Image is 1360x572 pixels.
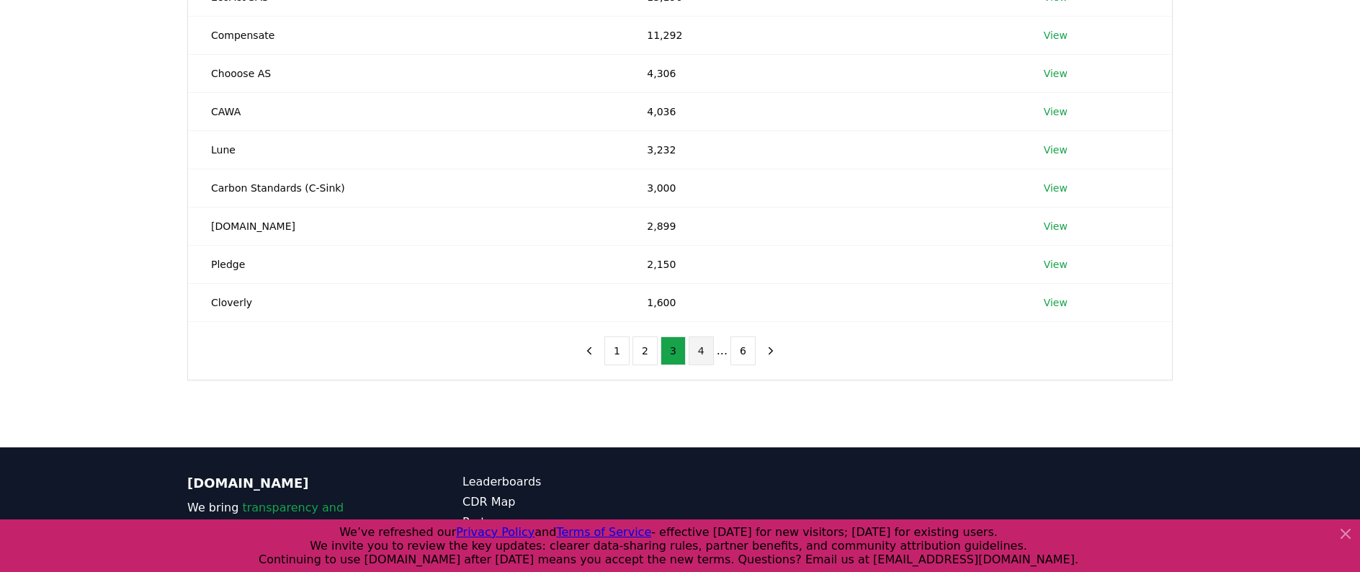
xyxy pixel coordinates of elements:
span: transparency and accountability [187,501,344,532]
td: 2,899 [624,207,1020,245]
a: View [1044,28,1068,43]
td: 2,150 [624,245,1020,283]
button: previous page [577,336,601,365]
td: Chooose AS [188,54,624,92]
p: We bring to the durable carbon removal market [187,499,405,551]
td: Pledge [188,245,624,283]
li: ... [717,342,728,359]
td: 4,306 [624,54,1020,92]
a: View [1044,295,1068,310]
td: Carbon Standards (C-Sink) [188,169,624,207]
td: CAWA [188,92,624,130]
td: Lune [188,130,624,169]
td: 4,036 [624,92,1020,130]
button: next page [759,336,783,365]
p: [DOMAIN_NAME] [187,473,405,493]
a: Partners [462,514,680,531]
a: View [1044,66,1068,81]
a: View [1044,104,1068,119]
td: Compensate [188,16,624,54]
td: Cloverly [188,283,624,321]
td: 3,232 [624,130,1020,169]
a: View [1044,219,1068,233]
button: 2 [632,336,658,365]
td: 3,000 [624,169,1020,207]
a: View [1044,257,1068,272]
button: 4 [689,336,714,365]
button: 3 [661,336,686,365]
button: 1 [604,336,630,365]
button: 6 [730,336,756,365]
td: 11,292 [624,16,1020,54]
a: Leaderboards [462,473,680,491]
a: View [1044,143,1068,157]
td: [DOMAIN_NAME] [188,207,624,245]
a: CDR Map [462,493,680,511]
td: 1,600 [624,283,1020,321]
a: View [1044,181,1068,195]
